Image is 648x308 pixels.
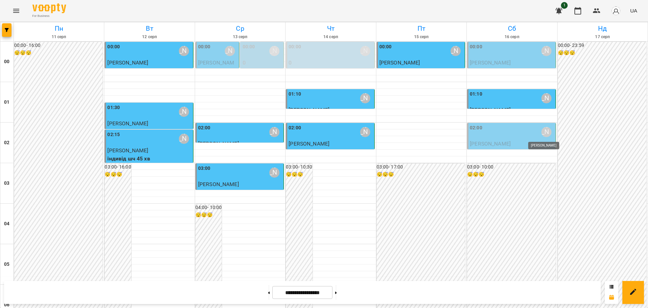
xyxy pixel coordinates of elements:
[4,180,9,187] h6: 03
[289,91,301,98] label: 01:10
[4,99,9,106] h6: 01
[289,67,373,83] p: індивід МА 45 хв ([PERSON_NAME])
[379,59,420,66] span: [PERSON_NAME]
[4,58,9,66] h6: 00
[4,139,9,147] h6: 02
[627,4,640,17] button: UA
[195,204,222,211] h6: 04:00 - 10:00
[105,34,193,40] h6: 12 серп
[198,188,282,197] p: індивід МА 45 хв
[289,140,329,147] span: [PERSON_NAME]
[289,124,301,132] label: 02:00
[470,43,482,51] label: 00:00
[286,163,312,171] h6: 03:00 - 10:30
[377,171,465,178] h6: 😴😴😴
[195,211,222,219] h6: 😴😴😴
[468,34,556,40] h6: 16 серп
[289,107,329,113] span: [PERSON_NAME]
[289,148,373,156] p: індивід шч 45 хв
[107,131,120,138] label: 02:15
[198,124,211,132] label: 02:00
[179,107,189,117] div: Вовк Галина
[559,34,647,40] h6: 17 серп
[243,59,282,67] p: 0
[198,59,235,74] span: [PERSON_NAME]
[243,67,282,91] p: індивід шч 45 хв ([PERSON_NAME])
[198,43,211,51] label: 00:00
[289,59,373,67] p: 0
[470,140,511,147] span: [PERSON_NAME]
[105,23,193,34] h6: Вт
[269,127,279,137] div: Вовк Галина
[105,171,131,178] h6: 😴😴😴
[15,34,103,40] h6: 11 серп
[379,43,392,51] label: 00:00
[470,67,554,75] p: індивід шч 45 хв
[468,23,556,34] h6: Сб
[451,46,461,56] div: Вовк Галина
[470,59,511,66] span: [PERSON_NAME]
[470,107,511,113] span: [PERSON_NAME]
[561,2,568,9] span: 1
[179,46,189,56] div: Вовк Галина
[4,220,9,228] h6: 04
[107,128,191,136] p: індивід шч 45 хв
[269,168,279,178] div: Вовк Галина
[179,134,189,144] div: Вовк Галина
[198,140,239,147] span: [PERSON_NAME]
[360,127,370,137] div: Вовк Галина
[8,3,24,19] button: Menu
[107,59,148,66] span: [PERSON_NAME]
[287,23,375,34] h6: Чт
[360,46,370,56] div: Вовк Галина
[243,43,255,51] label: 00:00
[198,165,211,172] label: 03:00
[4,261,9,268] h6: 05
[360,93,370,103] div: Вовк Галина
[377,163,465,171] h6: 03:00 - 17:00
[32,14,66,18] span: For Business
[630,7,637,14] span: UA
[107,67,191,75] p: індивід МА 45 хв
[289,43,301,51] label: 00:00
[269,46,279,56] div: Вовк Галина
[14,42,103,49] h6: 00:00 - 16:00
[287,34,375,40] h6: 14 серп
[107,120,148,127] span: [PERSON_NAME]
[377,34,465,40] h6: 15 серп
[107,43,120,51] label: 00:00
[541,93,551,103] div: Вовк Галина
[105,163,131,171] h6: 03:00 - 16:00
[541,46,551,56] div: Вовк Галина
[379,67,463,75] p: індивід МА 45 хв
[196,23,284,34] h6: Ср
[467,163,556,171] h6: 03:00 - 10:00
[559,23,647,34] h6: Нд
[14,49,103,57] h6: 😴😴😴
[470,91,482,98] label: 01:10
[558,49,646,57] h6: 😴😴😴
[286,171,312,178] h6: 😴😴😴
[377,23,465,34] h6: Пт
[611,6,621,16] img: avatar_s.png
[107,147,148,154] span: [PERSON_NAME]
[15,23,103,34] h6: Пн
[32,3,66,13] img: Voopty Logo
[470,124,482,132] label: 02:00
[541,127,551,137] div: Вовк Галина
[107,155,191,163] p: індивід шч 45 хв
[196,34,284,40] h6: 13 серп
[467,171,556,178] h6: 😴😴😴
[558,42,646,49] h6: 00:00 - 23:59
[198,181,239,187] span: [PERSON_NAME]
[225,46,235,56] div: Вовк Галина
[470,148,554,156] p: індивід шч 45 хв
[107,104,120,111] label: 01:30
